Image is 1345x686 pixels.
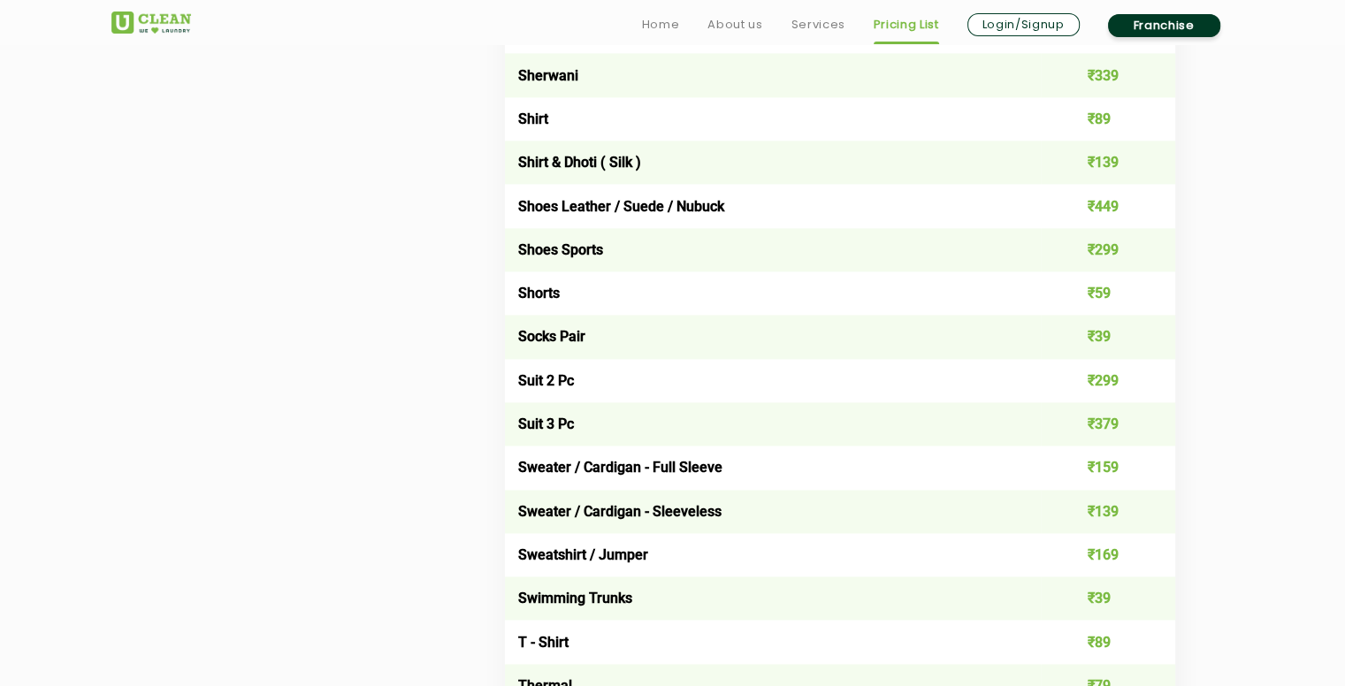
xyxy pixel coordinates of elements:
[111,11,191,34] img: UClean Laundry and Dry Cleaning
[505,359,1042,402] td: Suit 2 Pc
[505,141,1042,184] td: Shirt & Dhoti ( Silk )
[1041,620,1175,663] td: ₹89
[1041,576,1175,620] td: ₹39
[1041,141,1175,184] td: ₹139
[1041,271,1175,315] td: ₹59
[505,53,1042,96] td: Sherwani
[1041,97,1175,141] td: ₹89
[642,14,680,35] a: Home
[505,446,1042,489] td: Sweater / Cardigan - Full Sleeve
[505,228,1042,271] td: Shoes Sports
[1041,490,1175,533] td: ₹139
[505,620,1042,663] td: T - Shirt
[874,14,939,35] a: Pricing List
[505,533,1042,576] td: Sweatshirt / Jumper
[1041,533,1175,576] td: ₹169
[1041,228,1175,271] td: ₹299
[505,402,1042,446] td: Suit 3 Pc
[505,576,1042,620] td: Swimming Trunks
[1041,446,1175,489] td: ₹159
[1041,53,1175,96] td: ₹339
[1041,184,1175,227] td: ₹449
[505,315,1042,358] td: Socks Pair
[791,14,844,35] a: Services
[1108,14,1220,37] a: Franchise
[505,97,1042,141] td: Shirt
[505,490,1042,533] td: Sweater / Cardigan - Sleeveless
[967,13,1080,36] a: Login/Signup
[505,271,1042,315] td: Shorts
[505,184,1042,227] td: Shoes Leather / Suede / Nubuck
[1041,402,1175,446] td: ₹379
[707,14,762,35] a: About us
[1041,315,1175,358] td: ₹39
[1041,359,1175,402] td: ₹299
